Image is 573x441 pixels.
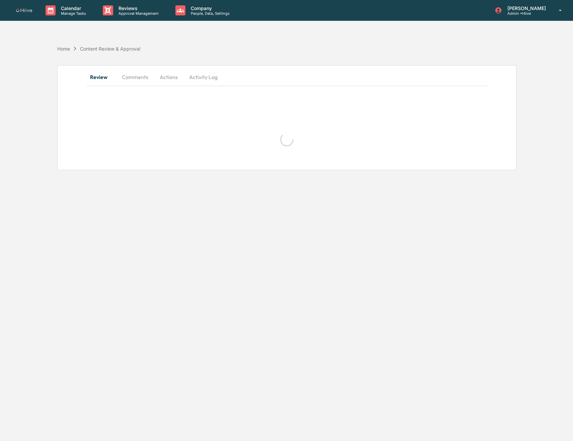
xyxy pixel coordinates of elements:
[16,9,32,12] img: logo
[86,69,487,85] div: secondary tabs example
[502,5,549,11] p: [PERSON_NAME]
[185,5,233,11] p: Company
[116,69,154,85] button: Comments
[80,46,140,52] div: Content Review & Approval
[185,11,233,16] p: People, Data, Settings
[56,11,89,16] p: Manage Tasks
[56,5,89,11] p: Calendar
[57,46,70,52] div: Home
[154,69,184,85] button: Actions
[113,11,162,16] p: Approval Management
[113,5,162,11] p: Reviews
[502,11,549,16] p: Admin • Hiive
[184,69,223,85] button: Activity Log
[86,69,116,85] button: Review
